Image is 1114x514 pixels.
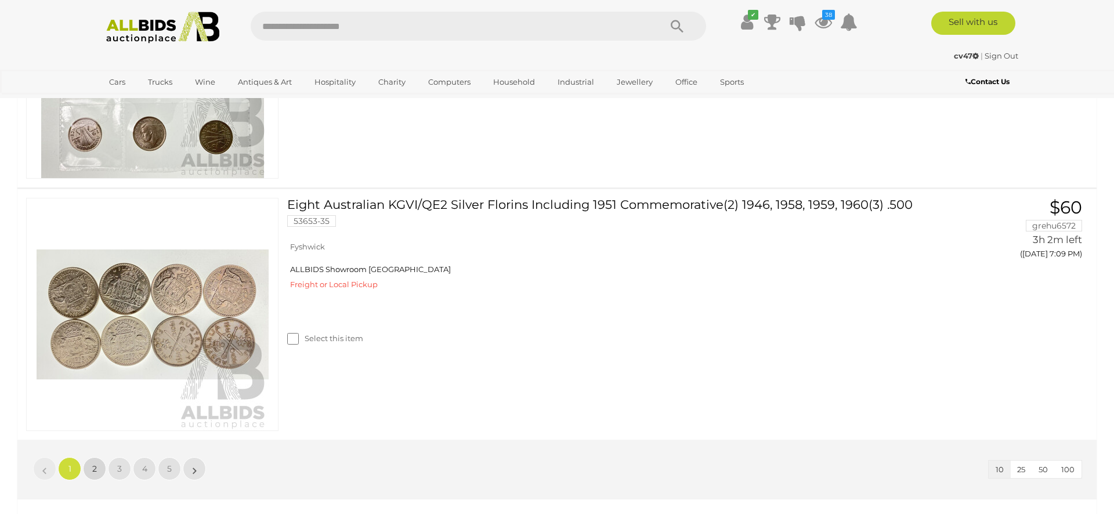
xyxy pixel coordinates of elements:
[58,457,81,480] a: 1
[1010,461,1032,479] button: 25
[371,73,413,92] a: Charity
[167,464,172,474] span: 5
[133,457,156,480] a: 4
[668,73,705,92] a: Office
[954,51,981,60] a: cv47
[287,333,363,344] label: Select this item
[230,73,299,92] a: Antiques & Art
[738,12,755,32] a: ✔
[550,73,602,92] a: Industrial
[33,457,56,480] a: «
[100,12,226,44] img: Allbids.com.au
[108,457,131,480] a: 3
[989,461,1011,479] button: 10
[92,464,97,474] span: 2
[985,51,1018,60] a: Sign Out
[307,73,363,92] a: Hospitality
[1017,465,1025,474] span: 25
[822,10,835,20] i: 38
[158,457,181,480] a: 5
[965,75,1012,88] a: Contact Us
[1032,461,1055,479] button: 50
[609,73,660,92] a: Jewellery
[142,464,147,474] span: 4
[712,73,751,92] a: Sports
[648,12,706,41] button: Search
[187,73,223,92] a: Wine
[954,51,979,60] strong: cv47
[925,198,1085,265] a: $60 grehu6572 3h 2m left ([DATE] 7:09 PM)
[1054,461,1082,479] button: 100
[117,464,122,474] span: 3
[981,51,983,60] span: |
[102,92,199,111] a: [GEOGRAPHIC_DATA]
[1061,465,1075,474] span: 100
[996,465,1004,474] span: 10
[296,198,908,236] a: Eight Australian KGVI/QE2 Silver Florins Including 1951 Commemorative(2) 1946, 1958, 1959, 1960(3...
[931,12,1015,35] a: Sell with us
[965,77,1010,86] b: Contact Us
[183,457,206,480] a: »
[815,12,832,32] a: 38
[486,73,542,92] a: Household
[421,73,478,92] a: Computers
[68,464,71,474] span: 1
[102,73,133,92] a: Cars
[1050,197,1082,218] span: $60
[83,457,106,480] a: 2
[140,73,180,92] a: Trucks
[748,10,758,20] i: ✔
[1039,465,1048,474] span: 50
[37,198,269,430] img: 53653-35a.jpeg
